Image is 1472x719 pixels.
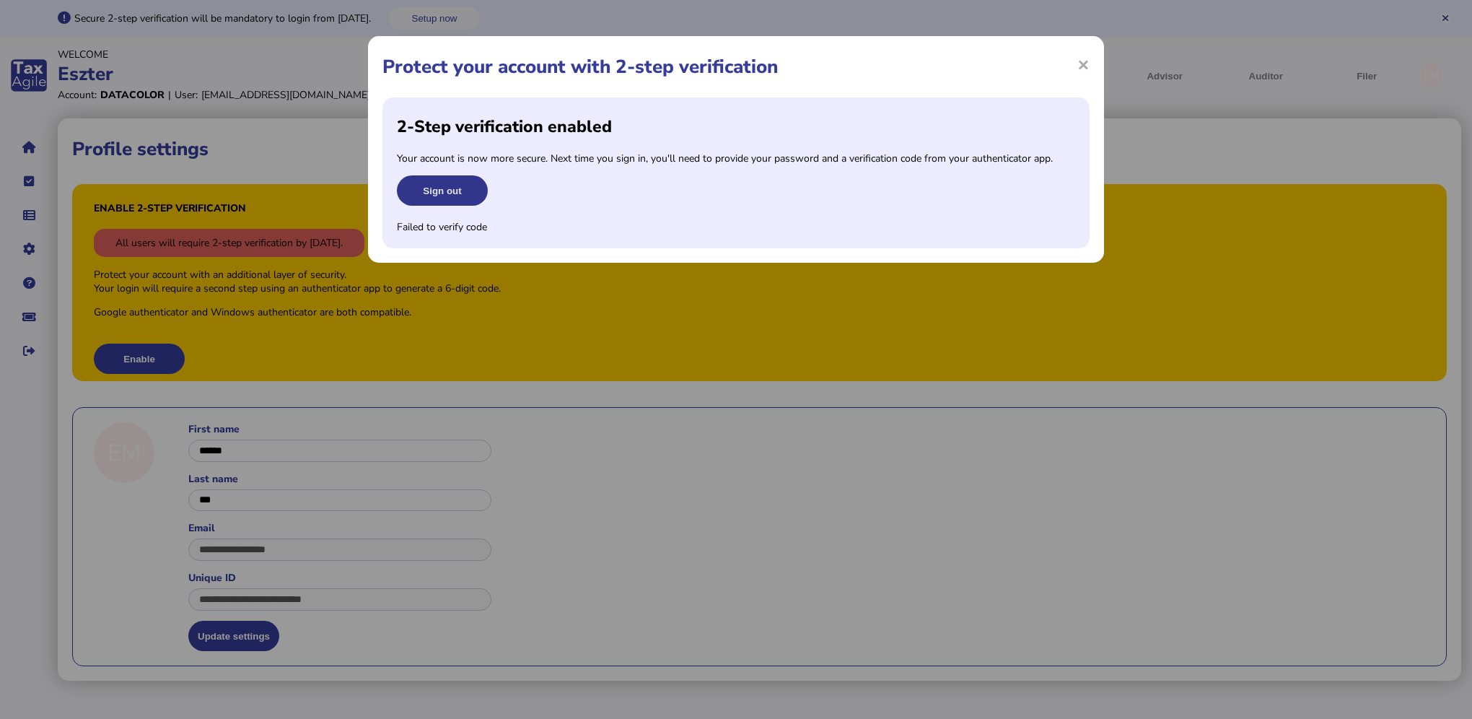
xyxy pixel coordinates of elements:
h2: 2-Step verification enabled [397,116,1075,138]
p: Your account is now more secure. Next time you sign in, you'll need to provide your password and ... [397,152,1075,165]
button: Sign out [397,175,488,206]
h1: Protect your account with 2-step verification [382,54,1090,79]
div: Failed to verify code [397,220,1075,234]
span: × [1077,51,1090,78]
